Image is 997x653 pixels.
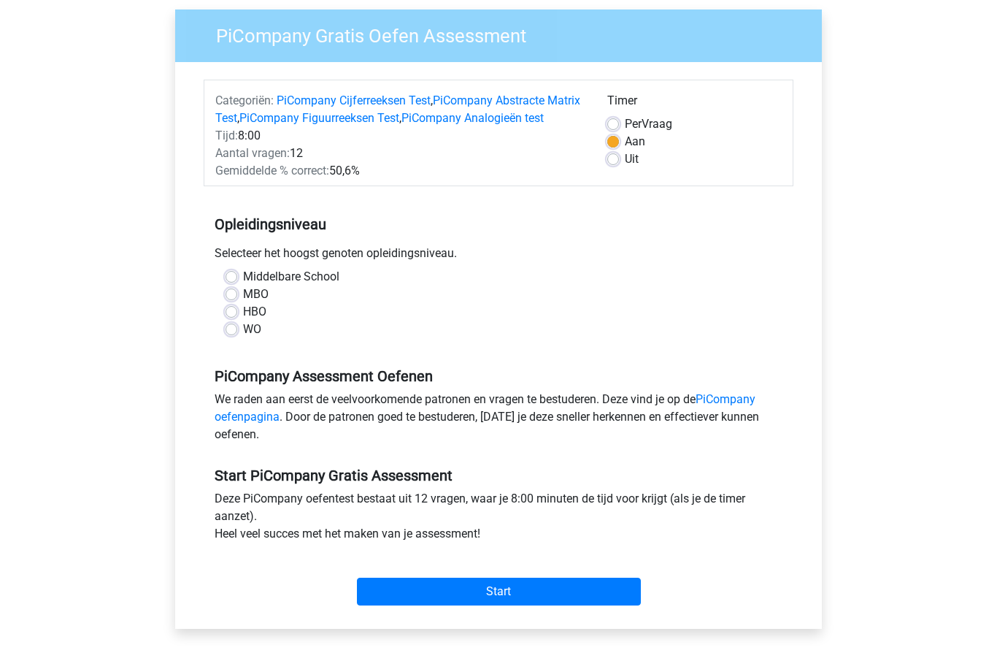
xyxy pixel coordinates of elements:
[243,286,269,304] label: MBO
[243,321,261,339] label: WO
[204,128,596,145] div: 8:00
[204,245,793,269] div: Selecteer het hoogst genoten opleidingsniveau.
[625,118,642,131] span: Per
[204,145,596,163] div: 12
[204,163,596,180] div: 50,6%
[204,392,793,450] div: We raden aan eerst de veelvoorkomende patronen en vragen te bestuderen. Deze vind je op de . Door...
[625,116,672,134] label: Vraag
[199,20,811,48] h3: PiCompany Gratis Oefen Assessment
[215,368,782,386] h5: PiCompany Assessment Oefenen
[204,93,596,128] div: , , ,
[215,164,329,178] span: Gemiddelde % correct:
[243,269,339,286] label: Middelbare School
[243,304,266,321] label: HBO
[277,94,431,108] a: PiCompany Cijferreeksen Test
[215,210,782,240] h5: Opleidingsniveau
[625,134,645,151] label: Aan
[204,491,793,549] div: Deze PiCompany oefentest bestaat uit 12 vragen, waar je 8:00 minuten de tijd voor krijgt (als je ...
[239,112,399,126] a: PiCompany Figuurreeksen Test
[607,93,782,116] div: Timer
[215,94,274,108] span: Categoriën:
[625,151,639,169] label: Uit
[401,112,544,126] a: PiCompany Analogieën test
[215,147,290,161] span: Aantal vragen:
[357,578,641,606] input: Start
[215,467,782,485] h5: Start PiCompany Gratis Assessment
[215,129,238,143] span: Tijd:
